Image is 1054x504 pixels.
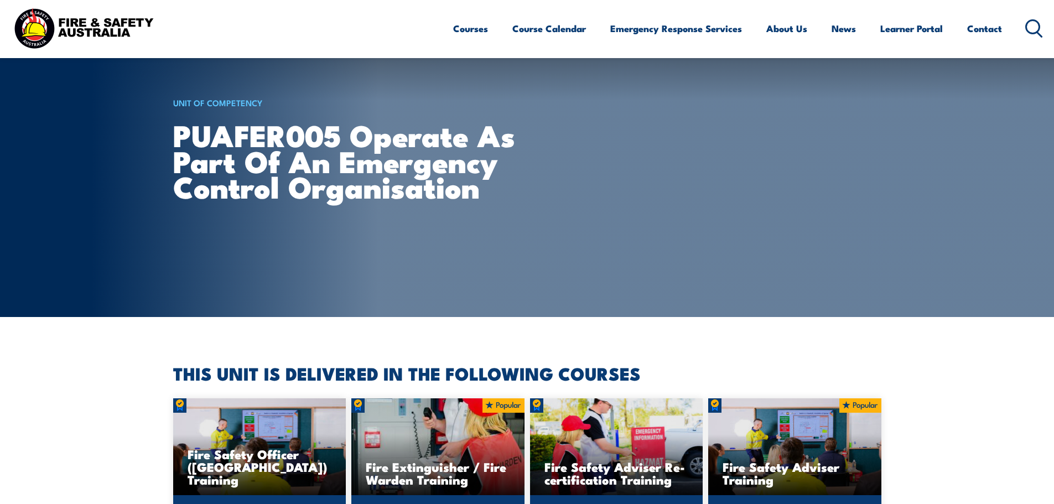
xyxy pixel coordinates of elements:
[967,14,1002,43] a: Contact
[188,448,332,486] h3: Fire Safety Officer ([GEOGRAPHIC_DATA]) Training
[723,460,867,486] h3: Fire Safety Adviser Training
[832,14,856,43] a: News
[453,14,488,43] a: Courses
[366,460,510,486] h3: Fire Extinguisher / Fire Warden Training
[512,14,586,43] a: Course Calendar
[766,14,807,43] a: About Us
[544,460,689,486] h3: Fire Safety Adviser Re-certification Training
[173,122,560,199] h1: PUAFER005 Operate as part of an emergency control organisation
[173,96,560,109] h6: UNIT OF COMPETENCY
[173,365,881,381] h2: THIS UNIT IS DELIVERED IN THE FOLLOWING COURSES
[610,14,742,43] a: Emergency Response Services
[880,14,943,43] a: Learner Portal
